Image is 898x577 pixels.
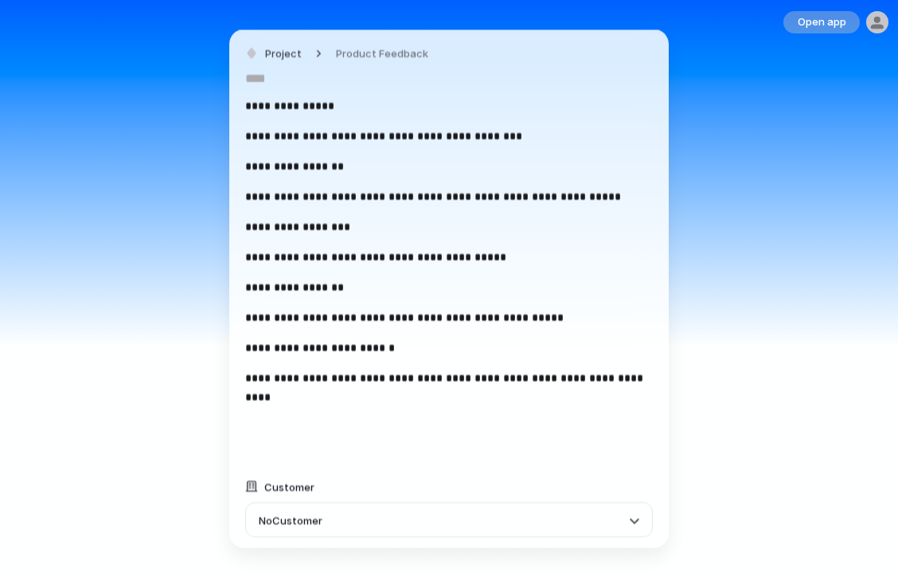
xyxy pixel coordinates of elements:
[265,45,302,61] span: Project
[798,14,846,30] span: Open app
[336,45,428,61] span: Product Feedback
[241,42,306,65] button: Project
[264,480,314,493] span: Customer
[259,513,322,526] span: No Customer
[326,42,438,65] button: Product Feedback
[783,11,860,33] button: Open app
